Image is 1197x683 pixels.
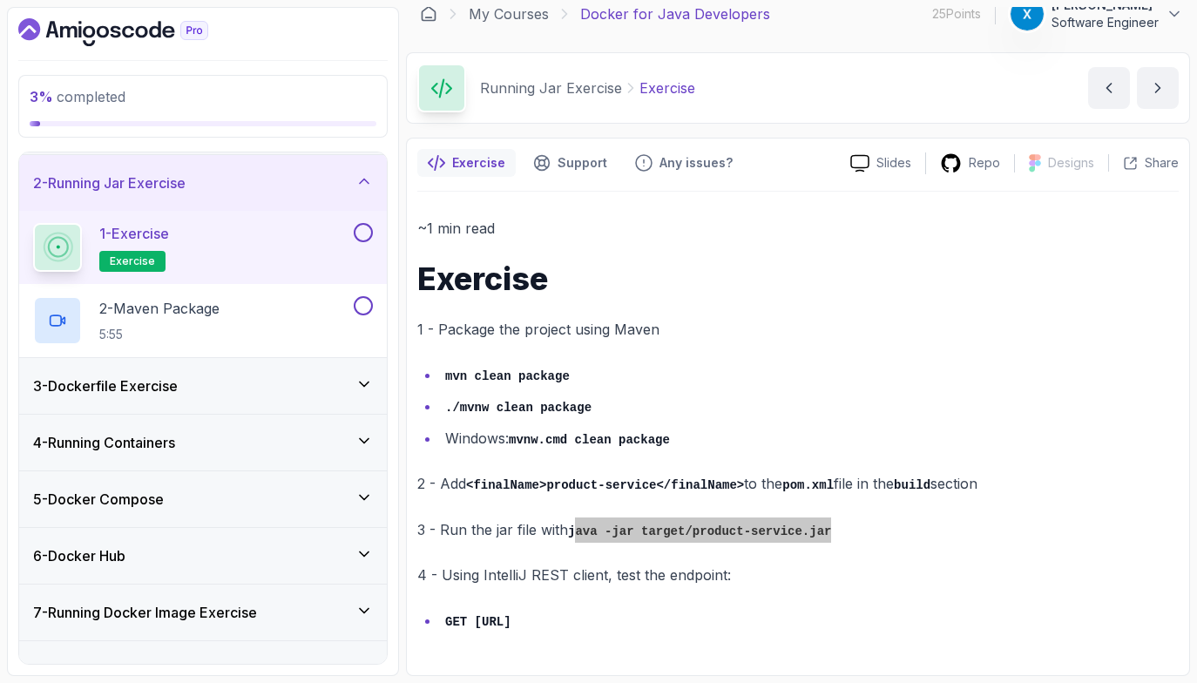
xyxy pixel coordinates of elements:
p: 2 - Maven Package [99,298,220,319]
h3: 6 - Docker Hub [33,545,125,566]
button: 5-Docker Compose [19,471,387,527]
h3: 3 - Dockerfile Exercise [33,375,178,396]
a: Dashboard [18,18,248,46]
p: Exercise [639,78,695,98]
code: pom.xml [782,478,834,492]
p: 3 - Run the jar file with [417,517,1179,543]
p: Slides [876,154,911,172]
code: mvnw.cmd clean package [509,433,670,447]
p: 1 - Exercise [99,223,169,244]
p: Support [558,154,607,172]
code: java -jar target/product-service.jar [568,524,831,538]
h3: 7 - Running Docker Image Exercise [33,602,257,623]
button: notes button [417,149,516,177]
a: Repo [926,152,1014,174]
code: GET [URL] [445,615,511,629]
p: Any issues? [659,154,733,172]
p: Docker for Java Developers [580,3,770,24]
button: 3-Dockerfile Exercise [19,358,387,414]
code: build [894,478,930,492]
p: Software Engineer [1052,14,1159,31]
h3: 4 - Running Containers [33,432,175,453]
code: <finalName>product-service</finalName> [466,478,744,492]
button: Feedback button [625,149,743,177]
li: Windows: [440,426,1179,451]
button: previous content [1088,67,1130,109]
button: Share [1108,154,1179,172]
p: Share [1145,154,1179,172]
button: Support button [523,149,618,177]
button: next content [1137,67,1179,109]
span: exercise [110,254,155,268]
a: My Courses [469,3,549,24]
code: mvn clean package [445,369,570,383]
h1: Exercise [417,261,1179,296]
button: 6-Docker Hub [19,528,387,584]
h3: 2 - Running Jar Exercise [33,172,186,193]
p: Repo [969,154,1000,172]
span: 3 % [30,88,53,105]
p: 5:55 [99,326,220,343]
p: 4 - Using IntelliJ REST client, test the endpoint: [417,563,1179,587]
p: Designs [1048,154,1094,172]
button: 4-Running Containers [19,415,387,470]
code: ./mvnw clean package [445,401,592,415]
a: Dashboard [420,5,437,23]
p: Exercise [452,154,505,172]
span: completed [30,88,125,105]
p: 25 Points [932,5,981,23]
a: Slides [836,154,925,172]
button: 2-Maven Package5:55 [33,296,373,345]
h3: 8 - Jib [33,659,67,680]
button: 7-Running Docker Image Exercise [19,585,387,640]
button: 1-Exerciseexercise [33,223,373,272]
p: Running Jar Exercise [480,78,622,98]
h3: 5 - Docker Compose [33,489,164,510]
p: ~1 min read [417,216,1179,240]
p: 1 - Package the project using Maven [417,317,1179,341]
button: 2-Running Jar Exercise [19,155,387,211]
p: 2 - Add to the file in the section [417,471,1179,497]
